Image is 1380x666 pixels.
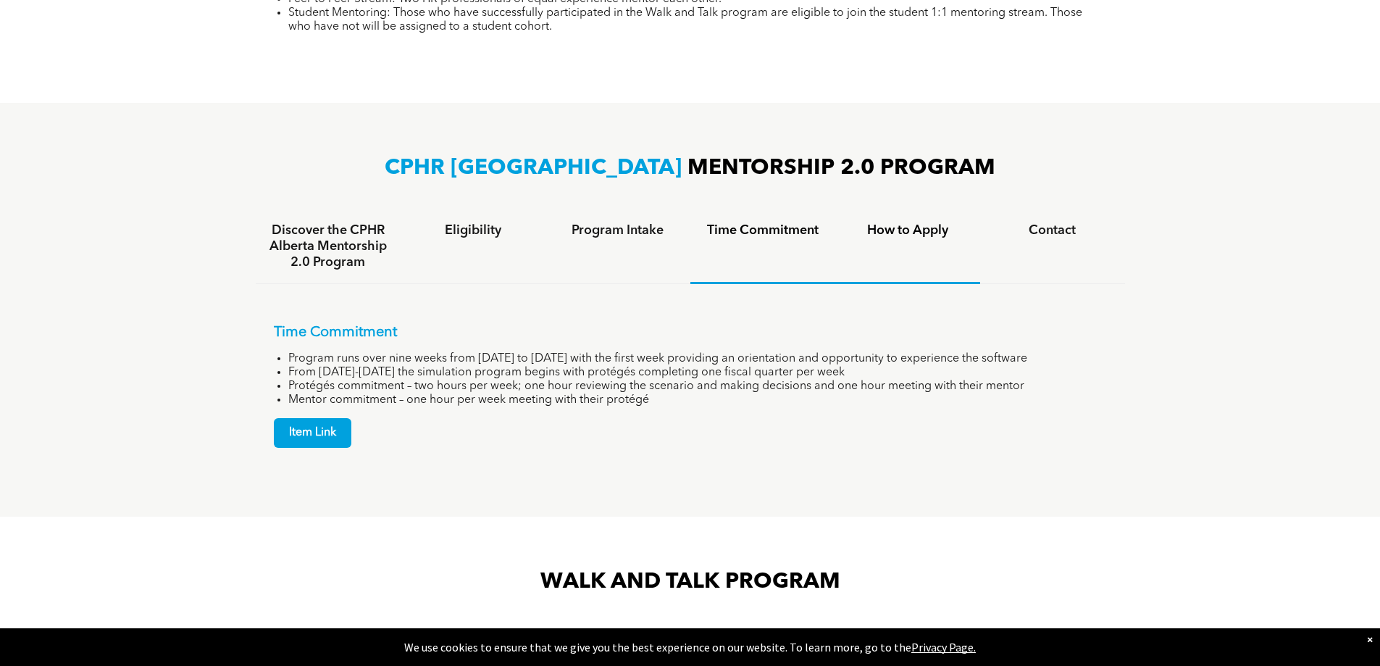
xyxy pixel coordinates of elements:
span: Item Link [275,419,351,447]
p: Time Commitment [274,324,1107,341]
span: CPHR [GEOGRAPHIC_DATA] [385,157,682,179]
span: MENTORSHIP 2.0 PROGRAM [687,157,995,179]
li: Mentor commitment – one hour per week meeting with their protégé [288,394,1107,407]
h4: How to Apply [848,222,967,238]
li: From [DATE]-[DATE] the simulation program begins with protégés completing one fiscal quarter per ... [288,366,1107,380]
li: Student Mentoring: Those who have successfully participated in the Walk and Talk program are elig... [288,7,1107,34]
h4: Program Intake [559,222,677,238]
h4: Contact [993,222,1112,238]
div: Dismiss notification [1367,632,1373,646]
li: Program runs over nine weeks from [DATE] to [DATE] with the first week providing an orientation a... [288,352,1107,366]
h4: Eligibility [414,222,532,238]
a: Privacy Page. [911,640,976,654]
li: Protégés commitment – two hours per week; one hour reviewing the scenario and making decisions an... [288,380,1107,394]
h4: Discover the CPHR Alberta Mentorship 2.0 Program [269,222,388,270]
span: WALK AND TALK PROGRAM [540,571,840,593]
h4: Time Commitment [703,222,822,238]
